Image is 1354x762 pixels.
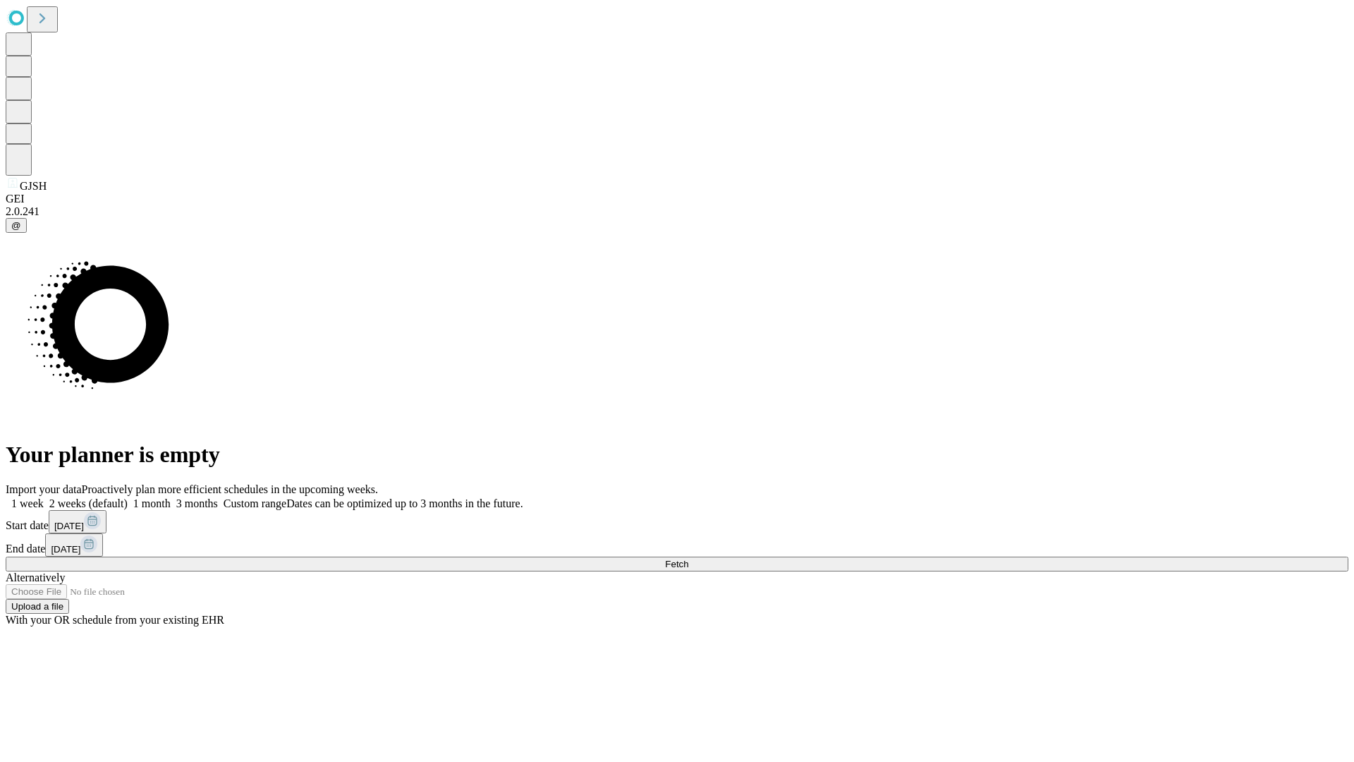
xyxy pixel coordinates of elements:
div: 2.0.241 [6,205,1348,218]
button: [DATE] [45,533,103,557]
div: End date [6,533,1348,557]
div: Start date [6,510,1348,533]
span: Dates can be optimized up to 3 months in the future. [286,497,523,509]
div: GEI [6,193,1348,205]
span: 2 weeks (default) [49,497,128,509]
button: Upload a file [6,599,69,614]
span: 1 month [133,497,171,509]
span: Proactively plan more efficient schedules in the upcoming weeks. [82,483,378,495]
span: [DATE] [51,544,80,555]
span: Fetch [665,559,688,569]
span: @ [11,220,21,231]
button: Fetch [6,557,1348,571]
span: Import your data [6,483,82,495]
span: GJSH [20,180,47,192]
span: [DATE] [54,521,84,531]
button: [DATE] [49,510,106,533]
span: With your OR schedule from your existing EHR [6,614,224,626]
h1: Your planner is empty [6,442,1348,468]
button: @ [6,218,27,233]
span: 3 months [176,497,218,509]
span: Alternatively [6,571,65,583]
span: Custom range [224,497,286,509]
span: 1 week [11,497,44,509]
